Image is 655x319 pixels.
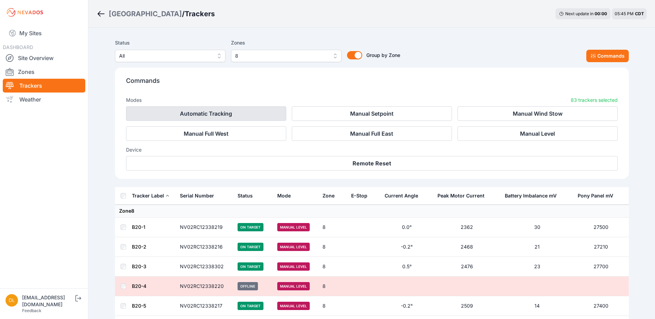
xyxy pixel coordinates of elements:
span: 05:45 PM [615,11,634,16]
button: Manual Wind Stow [457,106,618,121]
td: 8 [318,257,347,277]
span: Next update in [565,11,594,16]
td: -0.2° [381,296,433,316]
td: NV02RC12338217 [176,296,234,316]
button: Peak Motor Current [437,187,490,204]
div: Peak Motor Current [437,192,484,199]
span: Manual Level [277,262,310,271]
div: Current Angle [385,192,418,199]
td: 8 [318,237,347,257]
button: Serial Number [180,187,220,204]
button: Tracker Label [132,187,170,204]
button: Remote Reset [126,156,618,171]
td: 27700 [574,257,628,277]
td: 27210 [574,237,628,257]
button: All [115,50,225,62]
button: Mode [277,187,296,204]
td: 21 [501,237,574,257]
p: Commands [126,76,618,91]
span: All [119,52,212,60]
button: Manual Level [457,126,618,141]
span: On Target [238,262,263,271]
button: Manual Full East [292,126,452,141]
td: 27400 [574,296,628,316]
td: 27500 [574,217,628,237]
label: Status [115,39,225,47]
span: Manual Level [277,282,310,290]
td: 23 [501,257,574,277]
div: Tracker Label [132,192,164,199]
td: 8 [318,296,347,316]
td: 30 [501,217,574,237]
span: Manual Level [277,243,310,251]
img: Nevados [6,7,44,18]
a: B20-3 [132,263,146,269]
p: 83 trackers selected [571,97,618,104]
button: Zone [322,187,340,204]
span: Manual Level [277,223,310,231]
button: Pony Panel mV [578,187,619,204]
td: NV02RC12338219 [176,217,234,237]
button: E-Stop [351,187,373,204]
td: NV02RC12338302 [176,257,234,277]
label: Zones [231,39,341,47]
span: Offline [238,282,258,290]
td: Zone 8 [115,205,629,217]
td: -0.2° [381,237,433,257]
div: Zone [322,192,335,199]
button: Battery Imbalance mV [505,187,562,204]
td: 14 [501,296,574,316]
a: Weather [3,93,85,106]
a: Zones [3,65,85,79]
button: Status [238,187,258,204]
h3: Trackers [185,9,215,19]
div: Pony Panel mV [578,192,613,199]
button: Manual Setpoint [292,106,452,121]
div: Serial Number [180,192,214,199]
td: 2476 [433,257,501,277]
span: 8 [235,52,328,60]
button: 8 [231,50,341,62]
td: 8 [318,277,347,296]
span: CDT [635,11,644,16]
a: B20-2 [132,244,146,250]
a: Site Overview [3,51,85,65]
span: Group by Zone [366,52,400,58]
span: Manual Level [277,302,310,310]
button: Commands [586,50,629,62]
td: NV02RC12338216 [176,237,234,257]
div: Status [238,192,253,199]
div: E-Stop [351,192,367,199]
span: On Target [238,243,263,251]
a: B20-5 [132,303,146,309]
td: 2362 [433,217,501,237]
a: My Sites [3,25,85,41]
span: DASHBOARD [3,44,33,50]
img: dlay@prim.com [6,294,18,307]
a: B20-4 [132,283,146,289]
span: On Target [238,302,263,310]
td: 2468 [433,237,501,257]
td: NV02RC12338220 [176,277,234,296]
a: [GEOGRAPHIC_DATA] [109,9,182,19]
td: 0.5° [381,257,433,277]
h3: Device [126,146,618,153]
td: 8 [318,217,347,237]
a: B20-1 [132,224,145,230]
button: Current Angle [385,187,424,204]
div: [EMAIL_ADDRESS][DOMAIN_NAME] [22,294,74,308]
h3: Modes [126,97,142,104]
td: 0.0° [381,217,433,237]
div: 00 : 00 [595,11,607,17]
span: On Target [238,223,263,231]
button: Manual Full West [126,126,286,141]
span: / [182,9,185,19]
a: Trackers [3,79,85,93]
button: Automatic Tracking [126,106,286,121]
td: 2509 [433,296,501,316]
nav: Breadcrumb [97,5,215,23]
div: Mode [277,192,291,199]
a: Feedback [22,308,41,313]
div: Battery Imbalance mV [505,192,557,199]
